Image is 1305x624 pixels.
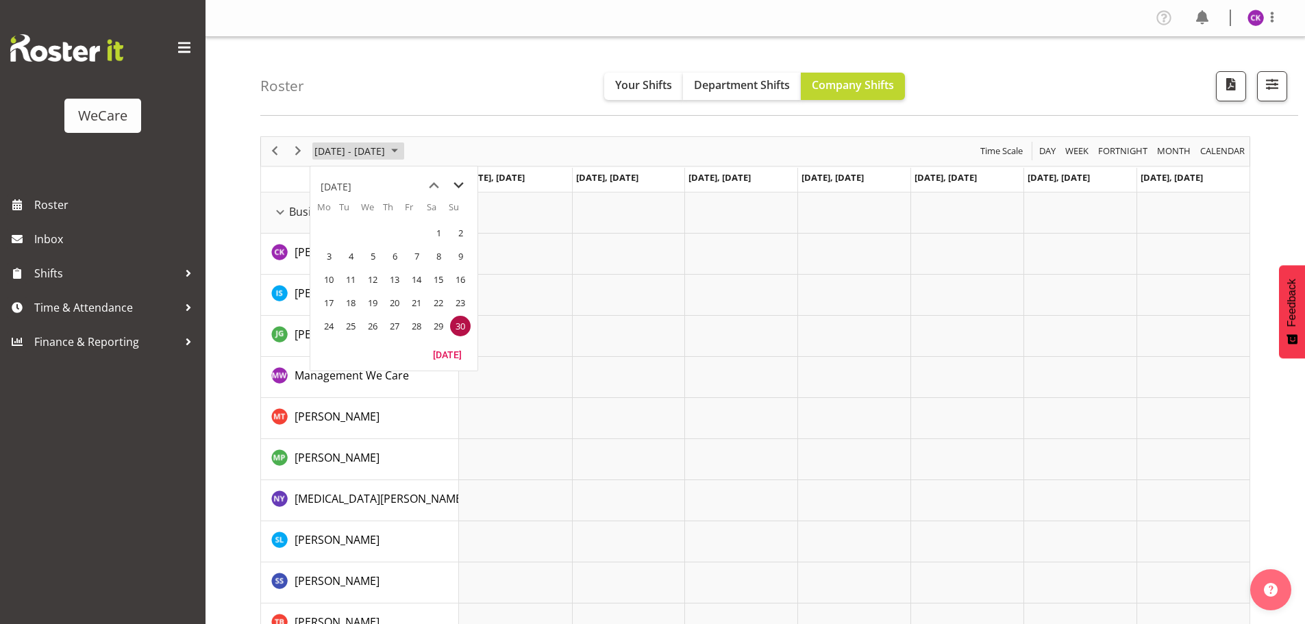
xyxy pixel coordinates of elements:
span: Thursday, June 13, 2024 [384,269,405,290]
span: Saturday, June 15, 2024 [428,269,449,290]
td: Business Support Office resource [261,192,459,234]
span: [DATE], [DATE] [801,171,864,184]
span: Saturday, June 1, 2024 [428,223,449,243]
a: Management We Care [295,367,409,384]
span: [PERSON_NAME] [295,245,380,260]
span: Sunday, June 9, 2024 [450,246,471,266]
span: Wednesday, June 19, 2024 [362,292,383,313]
span: Department Shifts [694,77,790,92]
span: Monday, June 3, 2024 [319,246,339,266]
td: Millie Pumphrey resource [261,439,459,480]
span: [DATE], [DATE] [462,171,525,184]
td: Sunday, June 30, 2024 [449,314,471,338]
span: Shifts [34,263,178,284]
span: Wednesday, June 26, 2024 [362,316,383,336]
td: Sarah Lamont resource [261,521,459,562]
span: Business Support Office [289,203,413,220]
span: Sunday, June 2, 2024 [450,223,471,243]
span: Roster [34,195,199,215]
span: Friday, June 21, 2024 [406,292,427,313]
td: Michelle Thomas resource [261,398,459,439]
button: Filter Shifts [1257,71,1287,101]
span: [PERSON_NAME] [295,286,380,301]
span: [MEDICAL_DATA][PERSON_NAME] [295,491,465,506]
button: Today [424,345,471,364]
button: Company Shifts [801,73,905,100]
span: Day [1038,142,1057,160]
span: Friday, June 28, 2024 [406,316,427,336]
th: We [361,201,383,221]
img: Rosterit website logo [10,34,123,62]
button: next month [446,173,471,198]
div: WeCare [78,105,127,126]
a: [PERSON_NAME] [295,285,380,301]
span: [PERSON_NAME] [295,573,380,588]
th: Tu [339,201,361,221]
span: Company Shifts [812,77,894,92]
span: Thursday, June 6, 2024 [384,246,405,266]
span: [DATE], [DATE] [1028,171,1090,184]
span: Saturday, June 8, 2024 [428,246,449,266]
span: [PERSON_NAME] [295,409,380,424]
span: Monday, June 10, 2024 [319,269,339,290]
span: Saturday, June 29, 2024 [428,316,449,336]
span: Friday, June 14, 2024 [406,269,427,290]
span: calendar [1199,142,1246,160]
div: June 24 - 30, 2024 [310,137,406,166]
button: Timeline Day [1037,142,1058,160]
td: Savita Savita resource [261,562,459,603]
span: Thursday, June 27, 2024 [384,316,405,336]
th: Fr [405,201,427,221]
td: Nikita Yates resource [261,480,459,521]
span: [DATE], [DATE] [688,171,751,184]
span: Time Scale [979,142,1024,160]
span: Wednesday, June 5, 2024 [362,246,383,266]
span: Thursday, June 20, 2024 [384,292,405,313]
th: Th [383,201,405,221]
span: Your Shifts [615,77,672,92]
span: Tuesday, June 11, 2024 [340,269,361,290]
span: Monday, June 17, 2024 [319,292,339,313]
td: Isabel Simcox resource [261,275,459,316]
div: title [321,173,351,201]
th: Mo [317,201,339,221]
span: [PERSON_NAME] [295,532,380,547]
img: chloe-kim10479.jpg [1247,10,1264,26]
button: Previous [266,142,284,160]
button: Your Shifts [604,73,683,100]
span: Monday, June 24, 2024 [319,316,339,336]
td: Management We Care resource [261,357,459,398]
a: [MEDICAL_DATA][PERSON_NAME] [295,490,465,507]
span: Tuesday, June 18, 2024 [340,292,361,313]
button: Month [1198,142,1247,160]
span: Fortnight [1097,142,1149,160]
span: Month [1156,142,1192,160]
th: Su [449,201,471,221]
span: Tuesday, June 4, 2024 [340,246,361,266]
span: [DATE], [DATE] [915,171,977,184]
button: Timeline Month [1155,142,1193,160]
span: Feedback [1286,279,1298,327]
span: Management We Care [295,368,409,383]
span: [DATE], [DATE] [576,171,638,184]
span: Tuesday, June 25, 2024 [340,316,361,336]
button: previous month [421,173,446,198]
td: Chloe Kim resource [261,234,459,275]
button: Department Shifts [683,73,801,100]
img: help-xxl-2.png [1264,583,1278,597]
a: [PERSON_NAME] [295,244,380,260]
button: June 2024 [312,142,404,160]
span: Finance & Reporting [34,332,178,352]
a: [PERSON_NAME] [295,408,380,425]
span: Wednesday, June 12, 2024 [362,269,383,290]
div: previous period [263,137,286,166]
a: [PERSON_NAME] [295,573,380,589]
span: [DATE] - [DATE] [313,142,386,160]
div: next period [286,137,310,166]
span: Saturday, June 22, 2024 [428,292,449,313]
span: Sunday, June 23, 2024 [450,292,471,313]
button: Fortnight [1096,142,1150,160]
a: [PERSON_NAME] [295,449,380,466]
button: Time Scale [978,142,1026,160]
span: Inbox [34,229,199,249]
